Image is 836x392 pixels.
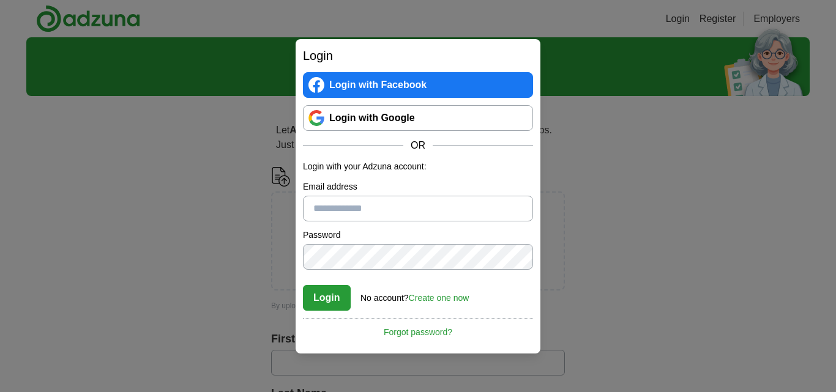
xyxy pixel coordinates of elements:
[303,160,533,173] p: Login with your Adzuna account:
[303,46,533,65] h2: Login
[303,105,533,131] a: Login with Google
[403,138,433,153] span: OR
[303,180,533,193] label: Email address
[360,284,469,305] div: No account?
[303,285,351,311] button: Login
[303,229,533,242] label: Password
[409,293,469,303] a: Create one now
[303,318,533,339] a: Forgot password?
[303,72,533,98] a: Login with Facebook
